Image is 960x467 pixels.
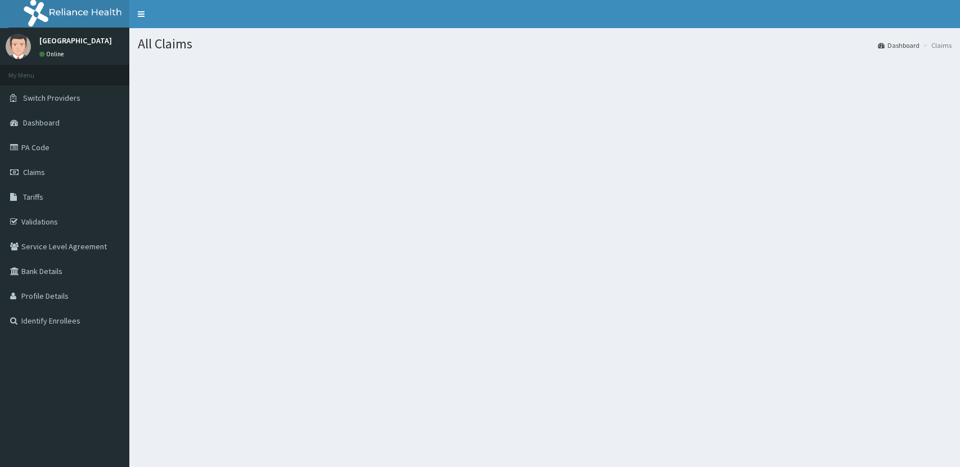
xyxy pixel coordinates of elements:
[23,167,45,177] span: Claims
[138,37,952,51] h1: All Claims
[6,34,31,59] img: User Image
[23,93,80,103] span: Switch Providers
[878,41,920,50] a: Dashboard
[921,41,952,50] li: Claims
[39,37,112,44] p: [GEOGRAPHIC_DATA]
[39,50,66,58] a: Online
[23,192,43,202] span: Tariffs
[23,118,60,128] span: Dashboard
